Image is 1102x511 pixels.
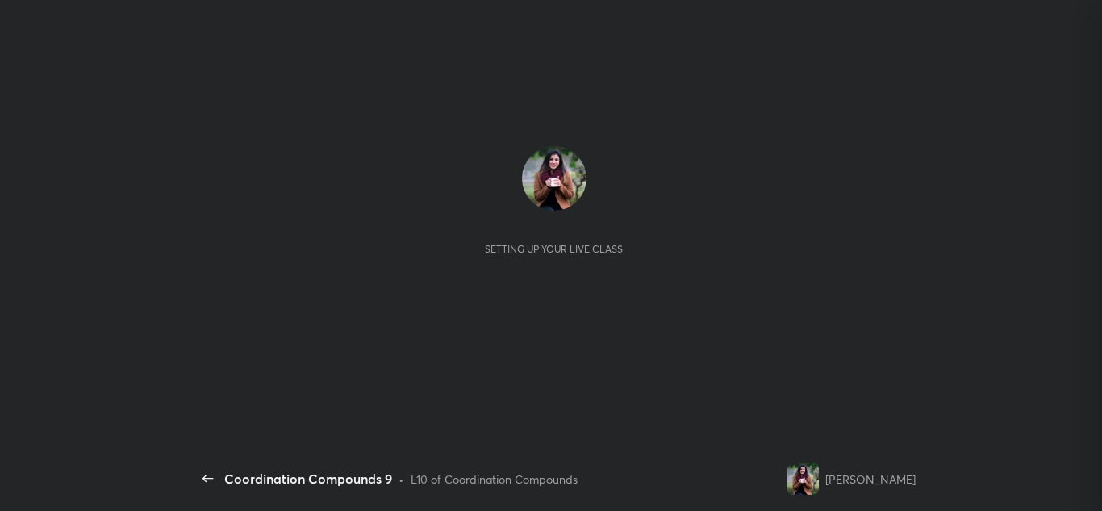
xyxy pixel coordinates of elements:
img: 59cc8e460c5d4c73a0b08f93b452489c.jpg [787,463,819,495]
img: 59cc8e460c5d4c73a0b08f93b452489c.jpg [522,146,586,211]
div: L10 of Coordination Compounds [411,471,578,488]
div: [PERSON_NAME] [825,471,916,488]
div: • [399,471,404,488]
div: Coordination Compounds 9 [224,469,392,488]
div: Setting up your live class [485,243,623,255]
